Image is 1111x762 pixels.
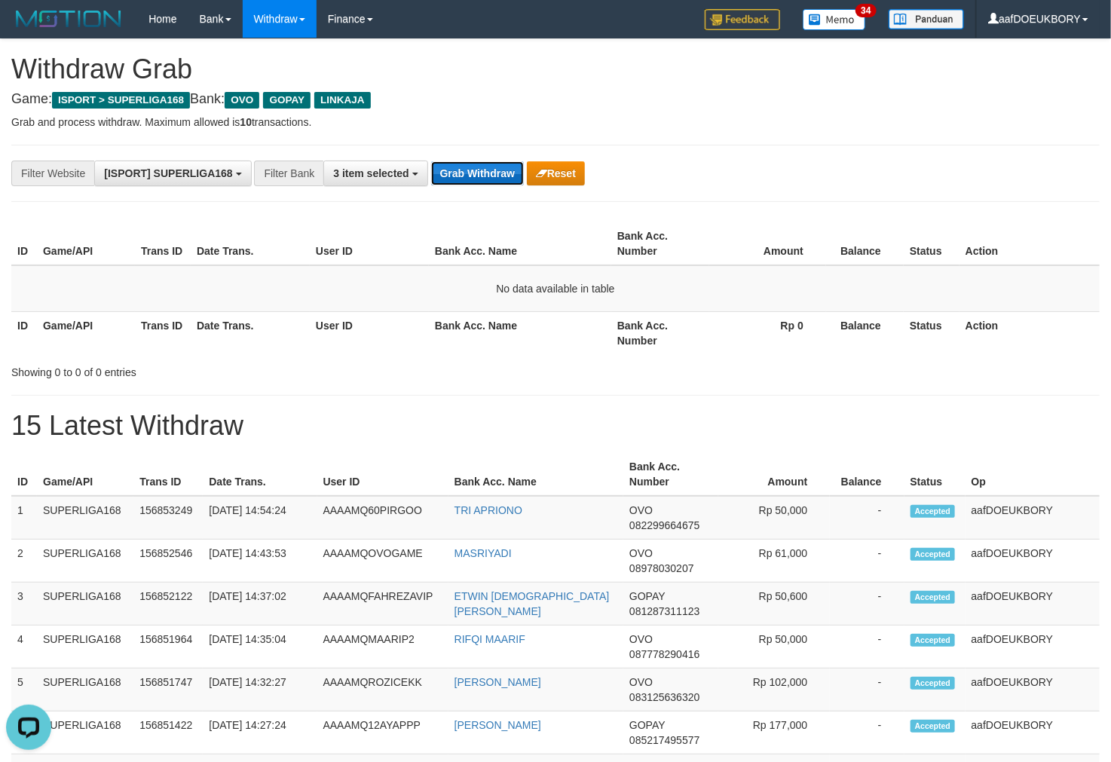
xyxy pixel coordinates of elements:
span: OVO [629,504,653,516]
th: Bank Acc. Name [429,222,611,265]
td: - [830,669,904,712]
th: Action [959,222,1100,265]
button: Reset [527,161,585,185]
td: aafDOEUKBORY [966,540,1100,583]
td: [DATE] 14:32:27 [203,669,317,712]
td: aafDOEUKBORY [966,496,1100,540]
span: Accepted [911,677,956,690]
td: Rp 50,600 [718,583,830,626]
span: Copy 087778290416 to clipboard [629,648,699,660]
a: TRI APRIONO [454,504,522,516]
td: - [830,540,904,583]
td: SUPERLIGA168 [37,583,133,626]
th: Amount [709,222,826,265]
span: 34 [855,4,876,17]
span: Copy 081287311123 to clipboard [629,605,699,617]
td: SUPERLIGA168 [37,496,133,540]
td: 156851422 [133,712,203,754]
td: AAAAMQROZICEKK [317,669,448,712]
td: 156851747 [133,669,203,712]
td: [DATE] 14:54:24 [203,496,317,540]
span: GOPAY [629,590,665,602]
td: [DATE] 14:37:02 [203,583,317,626]
span: 3 item selected [333,167,409,179]
span: Accepted [911,720,956,733]
td: Rp 177,000 [718,712,830,754]
td: 1 [11,496,37,540]
button: Open LiveChat chat widget [6,6,51,51]
td: No data available in table [11,265,1100,312]
td: SUPERLIGA168 [37,712,133,754]
span: Copy 085217495577 to clipboard [629,734,699,746]
td: AAAAMQ60PIRGOO [317,496,448,540]
span: GOPAY [263,92,311,109]
th: Bank Acc. Number [611,222,709,265]
a: MASRIYADI [454,547,512,559]
img: panduan.png [889,9,964,29]
td: 4 [11,626,37,669]
span: Accepted [911,591,956,604]
span: GOPAY [629,719,665,731]
td: aafDOEUKBORY [966,626,1100,669]
a: [PERSON_NAME] [454,719,541,731]
th: Status [904,453,966,496]
td: aafDOEUKBORY [966,712,1100,754]
span: OVO [225,92,259,109]
th: Status [904,222,959,265]
img: Feedback.jpg [705,9,780,30]
span: OVO [629,676,653,688]
button: 3 item selected [323,161,427,186]
span: LINKAJA [314,92,371,109]
td: SUPERLIGA168 [37,626,133,669]
p: Grab and process withdraw. Maximum allowed is transactions. [11,115,1100,130]
th: Date Trans. [203,453,317,496]
td: AAAAMQFAHREZAVIP [317,583,448,626]
th: Game/API [37,222,135,265]
td: 156852546 [133,540,203,583]
th: User ID [317,453,448,496]
div: Filter Bank [254,161,323,186]
button: Grab Withdraw [431,161,524,185]
span: Accepted [911,548,956,561]
td: AAAAMQMAARIP2 [317,626,448,669]
td: Rp 50,000 [718,626,830,669]
td: [DATE] 14:27:24 [203,712,317,754]
th: Bank Acc. Number [623,453,718,496]
span: Copy 08978030207 to clipboard [629,562,694,574]
td: aafDOEUKBORY [966,669,1100,712]
th: Balance [826,311,904,354]
th: Trans ID [135,311,191,354]
span: Copy 082299664675 to clipboard [629,519,699,531]
td: 156852122 [133,583,203,626]
td: [DATE] 14:35:04 [203,626,317,669]
td: - [830,626,904,669]
td: SUPERLIGA168 [37,669,133,712]
button: [ISPORT] SUPERLIGA168 [94,161,251,186]
th: Bank Acc. Name [429,311,611,354]
th: Action [959,311,1100,354]
th: Rp 0 [709,311,826,354]
th: Date Trans. [191,222,310,265]
td: Rp 102,000 [718,669,830,712]
td: - [830,496,904,540]
th: Trans ID [133,453,203,496]
span: Accepted [911,634,956,647]
a: ETWIN [DEMOGRAPHIC_DATA][PERSON_NAME] [454,590,610,617]
td: AAAAMQOVOGAME [317,540,448,583]
td: aafDOEUKBORY [966,583,1100,626]
td: 5 [11,669,37,712]
img: MOTION_logo.png [11,8,126,30]
th: ID [11,222,37,265]
th: Balance [830,453,904,496]
strong: 10 [240,116,252,128]
th: User ID [310,222,429,265]
td: SUPERLIGA168 [37,540,133,583]
img: Button%20Memo.svg [803,9,866,30]
th: Op [966,453,1100,496]
th: Trans ID [135,222,191,265]
td: - [830,583,904,626]
th: Bank Acc. Name [448,453,623,496]
a: [PERSON_NAME] [454,676,541,688]
th: Bank Acc. Number [611,311,709,354]
td: Rp 61,000 [718,540,830,583]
